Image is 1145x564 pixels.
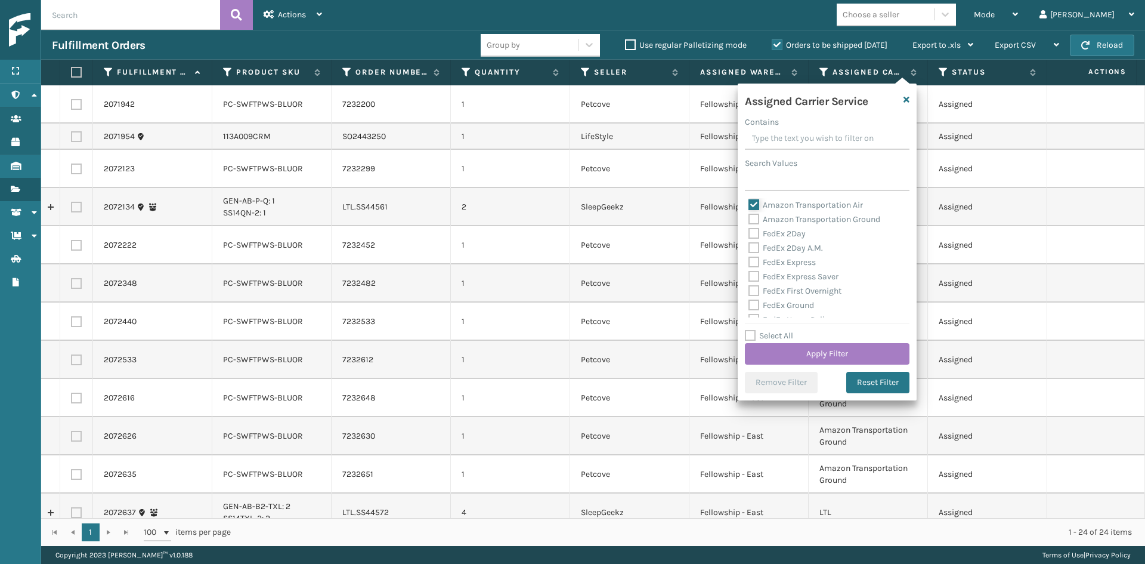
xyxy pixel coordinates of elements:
[104,278,137,289] a: 2072348
[104,354,137,366] a: 2072533
[748,243,823,253] label: FedEx 2Day A.M.
[745,157,797,169] label: Search Values
[689,379,809,417] td: Fellowship - East
[223,278,303,288] a: PC-SWFTPWS-BLUOR
[104,316,137,328] a: 2072440
[570,150,689,188] td: Petcove
[748,272,838,282] label: FedEx Express Saver
[1070,35,1134,56] button: Reload
[570,341,689,379] td: Petcove
[52,38,145,53] h3: Fulfillment Orders
[332,124,451,150] td: SO2443250
[332,85,451,124] td: 7232200
[809,494,928,532] td: LTL
[223,513,270,523] a: SS14TXL-2: 2
[144,523,231,541] span: items per page
[104,239,137,251] a: 2072222
[570,494,689,532] td: SleepGeekz
[223,240,303,250] a: PC-SWFTPWS-BLUOR
[928,85,1047,124] td: Assigned
[451,188,570,226] td: 2
[689,303,809,341] td: Fellowship - East
[332,226,451,264] td: 7232452
[451,417,570,455] td: 1
[1042,546,1131,564] div: |
[223,99,303,109] a: PC-SWFTPWS-BLUOR
[223,431,303,441] a: PC-SWFTPWS-BLUOR
[104,507,136,519] a: 2072637
[104,201,135,213] a: 2072134
[570,188,689,226] td: SleepGeekz
[570,226,689,264] td: Petcove
[570,303,689,341] td: Petcove
[570,379,689,417] td: Petcove
[332,379,451,417] td: 7232648
[223,196,275,206] a: GEN-AB-P-Q: 1
[689,417,809,455] td: Fellowship - East
[689,341,809,379] td: Fellowship - East
[451,303,570,341] td: 1
[1051,62,1134,82] span: Actions
[745,331,793,341] label: Select All
[995,40,1036,50] span: Export CSV
[625,40,747,50] label: Use regular Palletizing mode
[570,124,689,150] td: LifeStyle
[748,229,806,239] label: FedEx 2Day
[223,164,303,174] a: PC-SWFTPWS-BLUOR
[104,163,135,175] a: 2072123
[278,10,306,20] span: Actions
[928,226,1047,264] td: Assigned
[332,150,451,188] td: 7232299
[689,124,809,150] td: Fellowship - East
[689,85,809,124] td: Fellowship - East
[928,417,1047,455] td: Assigned
[928,150,1047,188] td: Assigned
[104,469,137,480] a: 2072635
[355,67,428,78] label: Order Number
[332,303,451,341] td: 7232533
[223,393,303,403] a: PC-SWFTPWS-BLUOR
[104,131,135,143] a: 2071954
[223,469,303,479] a: PC-SWFTPWS-BLUOR
[570,85,689,124] td: Petcove
[223,355,303,365] a: PC-SWFTPWS-BLUOR
[570,264,689,303] td: Petcove
[689,226,809,264] td: Fellowship - East
[1085,551,1131,559] a: Privacy Policy
[748,200,863,210] label: Amazon Transportation Air
[928,303,1047,341] td: Assigned
[451,341,570,379] td: 1
[451,264,570,303] td: 1
[928,264,1047,303] td: Assigned
[928,341,1047,379] td: Assigned
[843,8,899,21] div: Choose a seller
[570,455,689,494] td: Petcove
[55,546,193,564] p: Copyright 2023 [PERSON_NAME]™ v 1.0.188
[451,150,570,188] td: 1
[689,264,809,303] td: Fellowship - East
[104,98,135,110] a: 2071942
[451,124,570,150] td: 1
[332,455,451,494] td: 7232651
[745,128,909,150] input: Type the text you wish to filter on
[104,392,135,404] a: 2072616
[487,39,520,51] div: Group by
[700,67,785,78] label: Assigned Warehouse
[451,226,570,264] td: 1
[745,372,818,393] button: Remove Filter
[451,379,570,417] td: 1
[236,67,308,78] label: Product SKU
[451,455,570,494] td: 1
[748,214,880,224] label: Amazon Transportation Ground
[1042,551,1084,559] a: Terms of Use
[451,85,570,124] td: 1
[689,455,809,494] td: Fellowship - East
[748,315,840,325] label: FedEx Home Delivery
[846,372,909,393] button: Reset Filter
[912,40,961,50] span: Export to .xls
[809,417,928,455] td: Amazon Transportation Ground
[689,188,809,226] td: Fellowship - East
[223,316,303,326] a: PC-SWFTPWS-BLUOR
[9,13,116,47] img: logo
[117,67,189,78] label: Fulfillment Order Id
